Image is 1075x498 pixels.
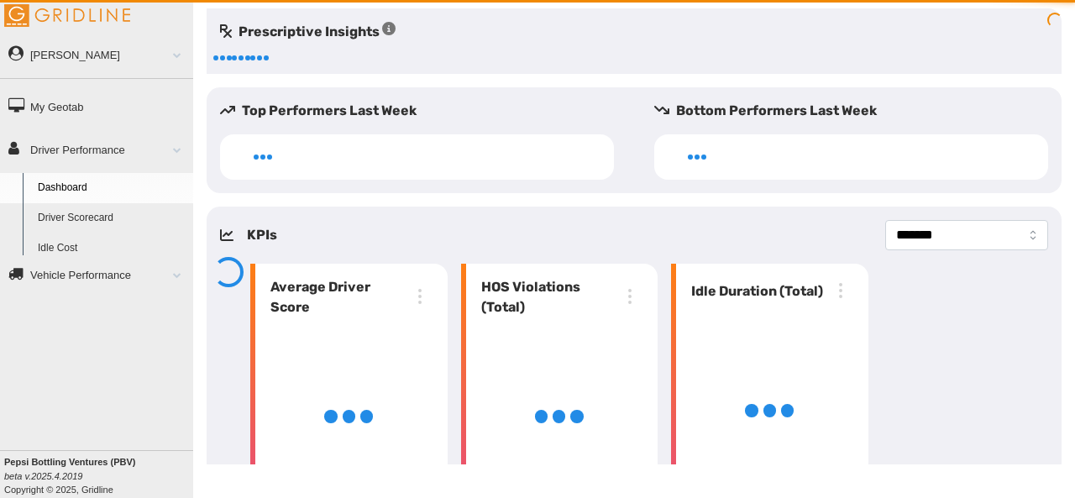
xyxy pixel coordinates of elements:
[30,173,193,203] a: Dashboard
[4,471,82,481] i: beta v.2025.4.2019
[220,101,627,121] h5: Top Performers Last Week
[220,22,396,42] h5: Prescriptive Insights
[4,4,130,27] img: Gridline
[264,277,410,317] h6: Average Driver Score
[247,225,277,245] h5: KPIs
[475,277,621,317] h6: HOS Violations (Total)
[654,101,1062,121] h5: Bottom Performers Last Week
[4,457,135,467] b: Pepsi Bottling Ventures (PBV)
[30,203,193,233] a: Driver Scorecard
[684,281,823,301] h6: Idle Duration (Total)
[30,233,193,264] a: Idle Cost
[4,455,193,496] div: Copyright © 2025, Gridline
